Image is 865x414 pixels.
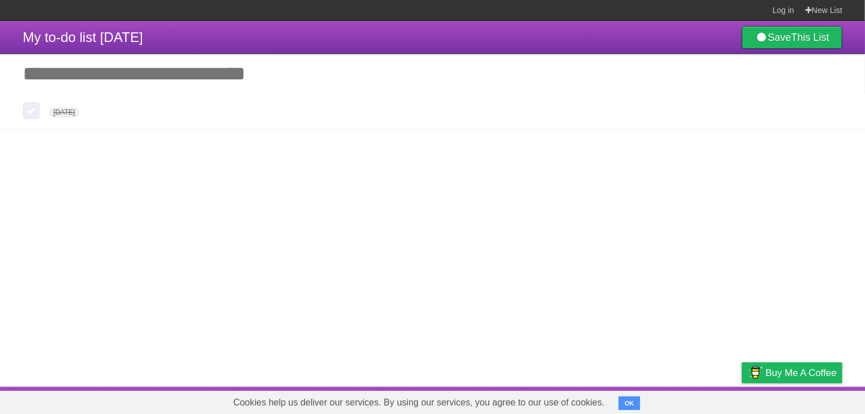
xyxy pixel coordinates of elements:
[747,363,763,382] img: Buy me a coffee
[742,362,842,383] a: Buy me a coffee
[23,29,143,45] span: My to-do list [DATE]
[771,390,842,411] a: Suggest a feature
[619,396,641,410] button: OK
[49,107,80,117] span: [DATE]
[23,102,40,119] label: Done
[791,32,829,43] b: This List
[628,390,674,411] a: Developers
[727,390,757,411] a: Privacy
[688,390,713,411] a: Terms
[766,363,837,383] span: Buy me a coffee
[591,390,615,411] a: About
[222,391,616,414] span: Cookies help us deliver our services. By using our services, you agree to our use of cookies.
[742,26,842,49] a: SaveThis List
